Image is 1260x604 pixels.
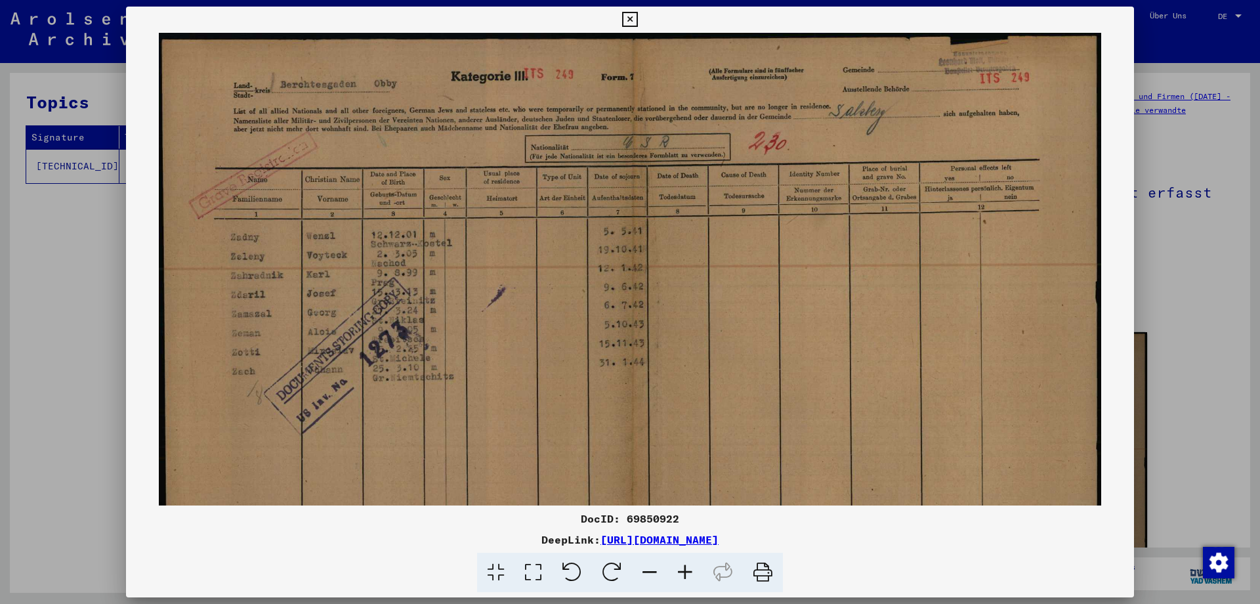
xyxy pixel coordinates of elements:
div: Zustimmung ändern [1202,546,1234,578]
img: Zustimmung ändern [1203,547,1234,578]
a: [URL][DOMAIN_NAME] [600,533,719,546]
div: DeepLink: [126,532,1134,548]
div: DocID: 69850922 [126,511,1134,527]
